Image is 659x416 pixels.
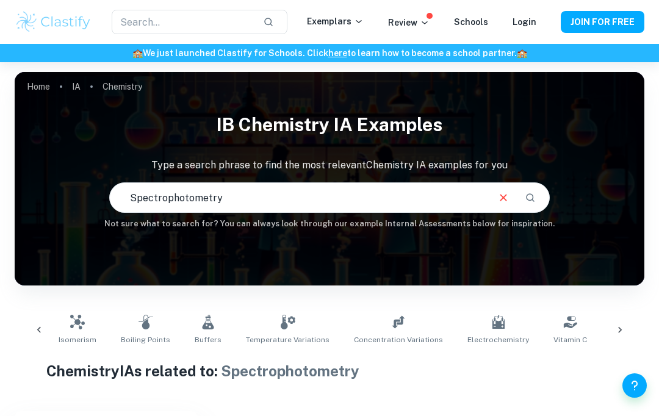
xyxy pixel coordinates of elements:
input: Search... [112,10,253,34]
a: Login [513,17,536,27]
img: Clastify logo [15,10,92,34]
h1: Chemistry IAs related to: [46,360,613,382]
span: Vitamin C [553,334,587,345]
h1: IB Chemistry IA examples [15,106,644,143]
button: Search [520,187,541,208]
span: 🏫 [132,48,143,58]
input: E.g. enthalpy of combustion, Winkler method, phosphate and temperature... [110,181,487,215]
span: Buffers [195,334,221,345]
span: Electrochemistry [467,334,529,345]
a: Home [27,78,50,95]
span: Concentration Variations [354,334,443,345]
button: Help and Feedback [622,373,647,398]
p: Review [388,16,430,29]
p: Chemistry [103,80,142,93]
h6: We just launched Clastify for Schools. Click to learn how to become a school partner. [2,46,657,60]
a: IA [72,78,81,95]
span: 🏫 [517,48,527,58]
a: Schools [454,17,488,27]
span: Temperature Variations [246,334,329,345]
span: Isomerism [59,334,96,345]
a: here [328,48,347,58]
span: Spectrophotometry [221,362,359,379]
p: Exemplars [307,15,364,28]
p: Type a search phrase to find the most relevant Chemistry IA examples for you [15,158,644,173]
span: Boiling Points [121,334,170,345]
h6: Not sure what to search for? You can always look through our example Internal Assessments below f... [15,218,644,230]
button: JOIN FOR FREE [561,11,644,33]
button: Clear [492,186,515,209]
